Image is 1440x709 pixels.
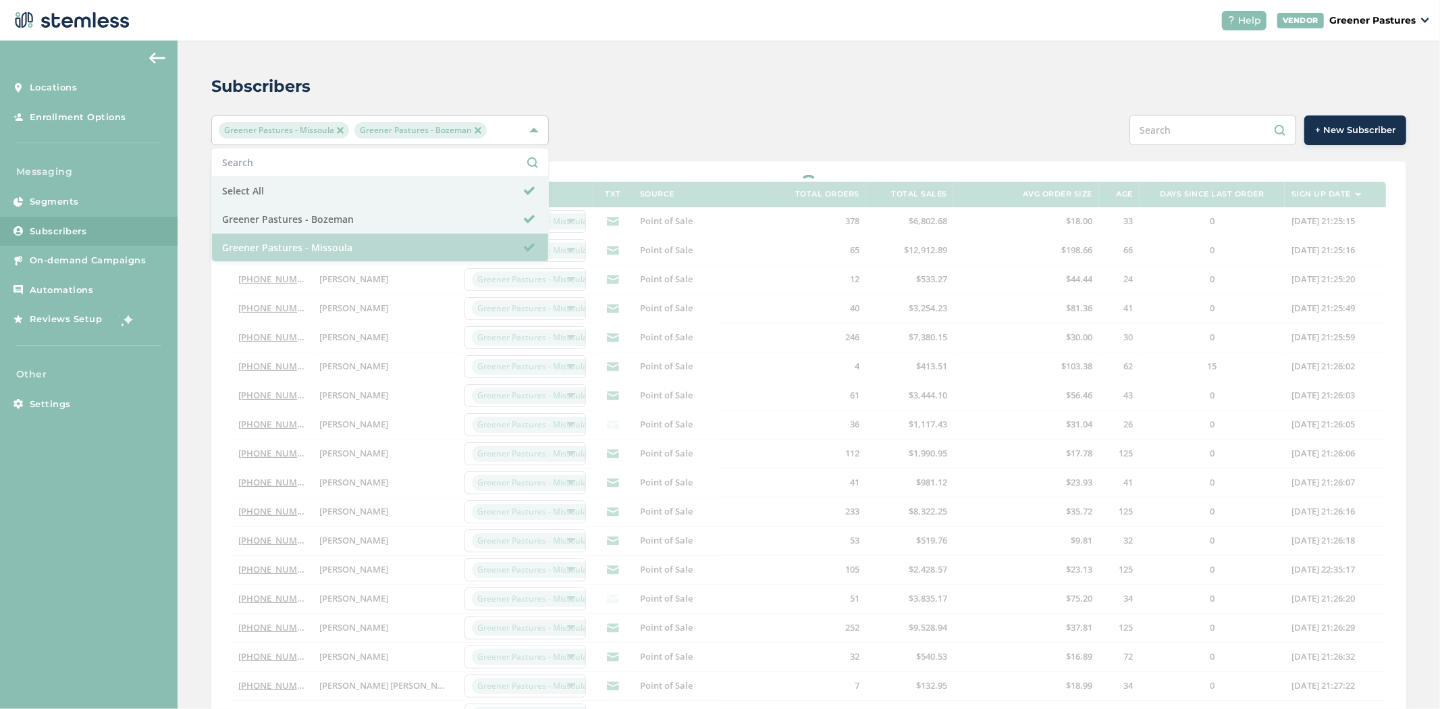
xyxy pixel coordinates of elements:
[1227,16,1235,24] img: icon-help-white-03924b79.svg
[211,74,311,99] h2: Subscribers
[30,284,94,297] span: Automations
[30,225,87,238] span: Subscribers
[1238,14,1261,28] span: Help
[337,127,344,134] img: icon-close-accent-8a337256.svg
[30,195,79,209] span: Segments
[212,205,548,234] li: Greener Pastures - Bozeman
[30,254,146,267] span: On-demand Campaigns
[475,127,481,134] img: icon-close-accent-8a337256.svg
[219,122,349,138] span: Greener Pastures - Missoula
[30,81,78,95] span: Locations
[1315,124,1395,137] span: + New Subscriber
[1421,18,1429,23] img: icon_down-arrow-small-66adaf34.svg
[113,306,140,333] img: glitter-stars-b7820f95.gif
[1129,115,1296,145] input: Search
[1277,13,1324,28] div: VENDOR
[354,122,487,138] span: Greener Pastures - Bozeman
[222,155,538,169] input: Search
[212,177,548,205] li: Select All
[1372,644,1440,709] iframe: Chat Widget
[30,111,126,124] span: Enrollment Options
[1329,14,1416,28] p: Greener Pastures
[30,313,103,326] span: Reviews Setup
[11,7,130,34] img: logo-dark-0685b13c.svg
[149,53,165,63] img: icon-arrow-back-accent-c549486e.svg
[1304,115,1406,145] button: + New Subscriber
[30,398,71,411] span: Settings
[212,234,548,261] li: Greener Pastures - Missoula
